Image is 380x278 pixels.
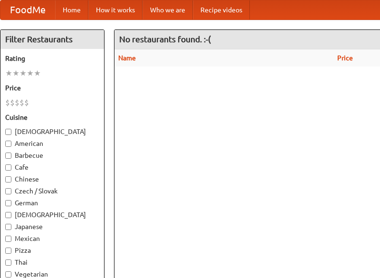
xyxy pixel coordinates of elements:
label: Mexican [5,234,99,243]
input: [DEMOGRAPHIC_DATA] [5,129,11,135]
input: Chinese [5,176,11,182]
input: Vegetarian [5,271,11,278]
h4: Filter Restaurants [0,30,104,49]
h5: Price [5,83,99,93]
input: Mexican [5,236,11,242]
label: [DEMOGRAPHIC_DATA] [5,210,99,220]
li: $ [15,97,19,108]
input: Czech / Slovak [5,188,11,194]
li: ★ [34,68,41,78]
label: German [5,198,99,208]
h5: Rating [5,54,99,63]
label: [DEMOGRAPHIC_DATA] [5,127,99,136]
input: [DEMOGRAPHIC_DATA] [5,212,11,218]
li: $ [5,97,10,108]
input: American [5,141,11,147]
label: Pizza [5,246,99,255]
label: Thai [5,258,99,267]
input: Barbecue [5,153,11,159]
label: Barbecue [5,151,99,160]
label: Czech / Slovak [5,186,99,196]
a: Price [337,54,353,62]
ng-pluralize: No restaurants found. :-( [119,35,211,44]
a: Recipe videos [193,0,250,19]
label: Japanese [5,222,99,231]
li: $ [10,97,15,108]
input: Thai [5,259,11,266]
label: American [5,139,99,148]
input: Japanese [5,224,11,230]
li: ★ [27,68,34,78]
a: How it works [88,0,142,19]
a: Who we are [142,0,193,19]
input: Pizza [5,248,11,254]
a: Home [55,0,88,19]
li: ★ [19,68,27,78]
label: Cafe [5,163,99,172]
li: ★ [5,68,12,78]
li: ★ [12,68,19,78]
input: German [5,200,11,206]
li: $ [19,97,24,108]
li: $ [24,97,29,108]
a: FoodMe [0,0,55,19]
h5: Cuisine [5,113,99,122]
input: Cafe [5,164,11,171]
label: Chinese [5,174,99,184]
a: Name [118,54,136,62]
